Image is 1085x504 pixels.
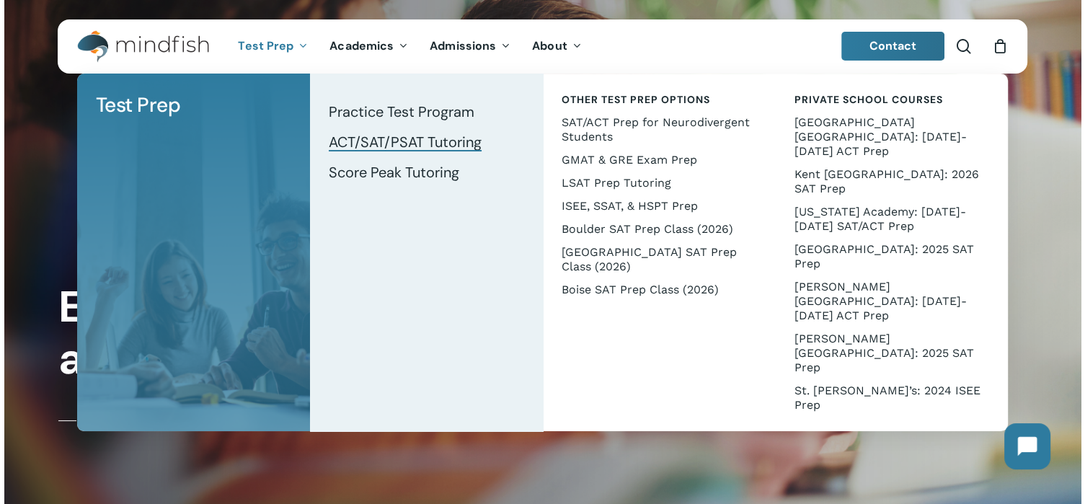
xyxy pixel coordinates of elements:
[794,332,973,374] span: [PERSON_NAME][GEOGRAPHIC_DATA]: 2025 SAT Prep
[562,115,750,143] span: SAT/ACT Prep for Neurodivergent Students
[794,384,980,412] span: St. [PERSON_NAME]’s: 2024 ISEE Prep
[329,163,459,182] span: Score Peak Tutoring
[789,88,993,111] a: Private School Courses
[96,92,181,118] span: Test Prep
[992,38,1008,54] a: Cart
[557,111,761,149] a: SAT/ACT Prep for Neurodivergent Students
[557,278,761,301] a: Boise SAT Prep Class (2026)
[419,40,521,53] a: Admissions
[227,40,319,53] a: Test Prep
[521,40,593,53] a: About
[789,163,993,200] a: Kent [GEOGRAPHIC_DATA]: 2026 SAT Prep
[789,327,993,379] a: [PERSON_NAME][GEOGRAPHIC_DATA]: 2025 SAT Prep
[329,133,482,151] span: ACT/SAT/PSAT Tutoring
[789,275,993,327] a: [PERSON_NAME][GEOGRAPHIC_DATA]: [DATE]-[DATE] ACT Prep
[557,88,761,111] a: Other Test Prep Options
[58,410,207,431] a: Test Prep Tutoring
[562,153,697,167] span: GMAT & GRE Exam Prep
[789,200,993,238] a: [US_STATE] Academy: [DATE]-[DATE] SAT/ACT Prep
[794,242,973,270] span: [GEOGRAPHIC_DATA]: 2025 SAT Prep
[794,115,966,158] span: [GEOGRAPHIC_DATA] [GEOGRAPHIC_DATA]: [DATE]-[DATE] ACT Prep
[557,172,761,195] a: LSAT Prep Tutoring
[562,199,698,213] span: ISEE, SSAT, & HSPT Prep
[557,149,761,172] a: GMAT & GRE Exam Prep
[324,127,528,157] a: ACT/SAT/PSAT Tutoring
[92,88,296,123] a: Test Prep
[58,19,1027,74] header: Main Menu
[557,241,761,278] a: [GEOGRAPHIC_DATA] SAT Prep Class (2026)
[841,32,945,61] a: Contact
[794,280,966,322] span: [PERSON_NAME][GEOGRAPHIC_DATA]: [DATE]-[DATE] ACT Prep
[324,157,528,187] a: Score Peak Tutoring
[562,283,719,296] span: Boise SAT Prep Class (2026)
[557,218,761,241] a: Boulder SAT Prep Class (2026)
[562,176,671,190] span: LSAT Prep Tutoring
[990,409,1065,484] iframe: Chatbot
[562,245,737,273] span: [GEOGRAPHIC_DATA] SAT Prep Class (2026)
[562,93,710,106] span: Other Test Prep Options
[794,205,965,233] span: [US_STATE] Academy: [DATE]-[DATE] SAT/ACT Prep
[227,19,592,74] nav: Main Menu
[324,97,528,127] a: Practice Test Program
[58,281,533,385] h1: Every Student Has a
[789,111,993,163] a: [GEOGRAPHIC_DATA] [GEOGRAPHIC_DATA]: [DATE]-[DATE] ACT Prep
[789,238,993,275] a: [GEOGRAPHIC_DATA]: 2025 SAT Prep
[430,38,496,53] span: Admissions
[869,38,917,53] span: Contact
[557,195,761,218] a: ISEE, SSAT, & HSPT Prep
[532,38,567,53] span: About
[789,379,993,417] a: St. [PERSON_NAME]’s: 2024 ISEE Prep
[794,93,942,106] span: Private School Courses
[794,167,978,195] span: Kent [GEOGRAPHIC_DATA]: 2026 SAT Prep
[329,102,474,121] span: Practice Test Program
[562,222,733,236] span: Boulder SAT Prep Class (2026)
[329,38,394,53] span: Academics
[238,38,293,53] span: Test Prep
[319,40,419,53] a: Academics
